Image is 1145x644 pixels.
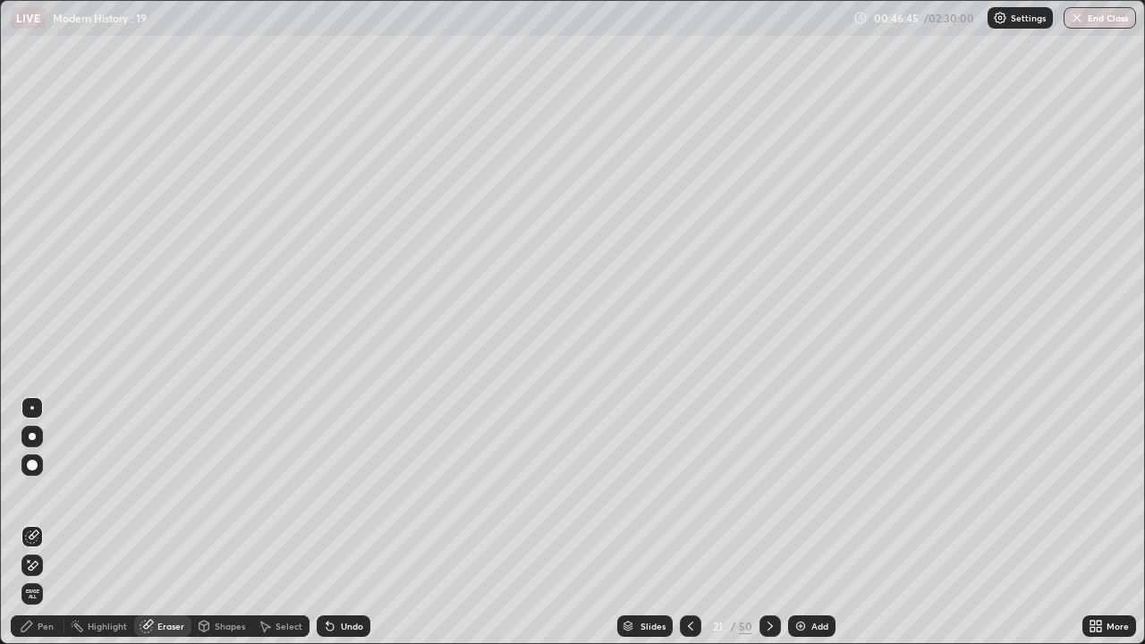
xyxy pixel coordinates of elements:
div: Highlight [88,622,127,631]
div: Add [811,622,828,631]
div: / [730,621,735,631]
div: 50 [739,618,752,634]
div: Undo [341,622,363,631]
img: end-class-cross [1070,11,1084,25]
div: Select [276,622,302,631]
div: Slides [640,622,666,631]
p: LIVE [16,11,40,25]
p: Settings [1011,13,1046,22]
div: More [1107,622,1129,631]
div: Pen [38,622,54,631]
button: End Class [1064,7,1136,29]
p: Modern History : 19 [53,11,147,25]
img: class-settings-icons [993,11,1007,25]
span: Erase all [22,589,42,599]
div: Eraser [157,622,184,631]
div: 21 [708,621,726,631]
img: add-slide-button [793,619,808,633]
div: Shapes [215,622,245,631]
